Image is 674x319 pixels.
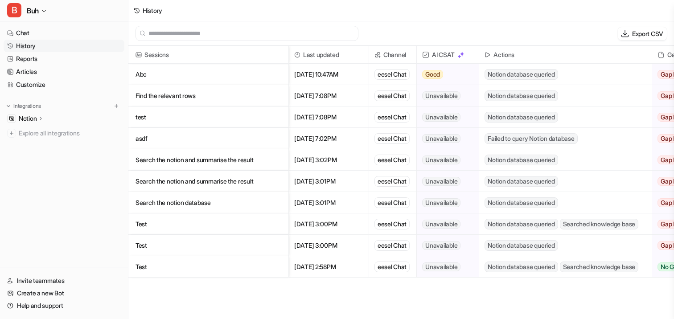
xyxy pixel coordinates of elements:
span: Searched knowledge base [560,262,638,272]
div: eesel Chat [374,240,410,251]
span: Sessions [132,46,285,64]
span: Searched knowledge base [560,219,638,229]
span: Good [422,70,443,79]
button: Good [417,64,473,85]
p: asdf [136,128,281,149]
p: Test [136,235,281,256]
span: B [7,3,21,17]
p: Search the notion and summarise the result [136,149,281,171]
div: eesel Chat [374,176,410,187]
span: Unavailable [422,241,460,250]
span: [DATE] 7:08PM [292,85,365,106]
span: [DATE] 3:01PM [292,171,365,192]
a: Create a new Bot [4,287,124,299]
span: [DATE] 3:00PM [292,235,365,256]
span: Unavailable [422,220,460,229]
div: eesel Chat [374,262,410,272]
p: test [136,106,281,128]
p: Export CSV [632,29,663,38]
span: Notion database queried [485,90,558,101]
span: Channel [373,46,413,64]
span: Explore all integrations [19,126,121,140]
span: [DATE] 7:02PM [292,128,365,149]
span: Notion database queried [485,112,558,123]
span: Unavailable [422,198,460,207]
button: Export CSV [618,27,667,40]
div: eesel Chat [374,219,410,229]
span: Unavailable [422,134,460,143]
a: Articles [4,65,124,78]
p: Abc [136,64,281,85]
h2: Actions [493,46,514,64]
a: Reports [4,53,124,65]
img: explore all integrations [7,129,16,138]
div: eesel Chat [374,112,410,123]
span: Unavailable [422,155,460,164]
div: eesel Chat [374,90,410,101]
span: Notion database queried [485,240,558,251]
a: Invite teammates [4,274,124,287]
span: [DATE] 10:47AM [292,64,365,85]
p: Find the relevant rows [136,85,281,106]
img: expand menu [5,103,12,109]
a: Customize [4,78,124,91]
p: Integrations [13,102,41,110]
span: Notion database queried [485,197,558,208]
span: AI CSAT [420,46,475,64]
span: Unavailable [422,91,460,100]
p: Search the notion database [136,192,281,213]
span: Failed to query Notion database [485,133,578,144]
span: Notion database queried [485,176,558,187]
img: Notion [9,116,14,121]
div: eesel Chat [374,133,410,144]
span: Notion database queried [485,219,558,229]
p: Search the notion and summarise the result [136,171,281,192]
a: Explore all integrations [4,127,124,139]
div: History [143,6,162,15]
span: [DATE] 2:58PM [292,256,365,278]
span: [DATE] 3:02PM [292,149,365,171]
div: eesel Chat [374,69,410,80]
img: menu_add.svg [113,103,119,109]
a: History [4,40,124,52]
p: Test [136,213,281,235]
p: Notion [19,114,37,123]
span: Unavailable [422,262,460,271]
span: Notion database queried [485,262,558,272]
span: [DATE] 3:01PM [292,192,365,213]
span: Last updated [292,46,365,64]
span: [DATE] 3:00PM [292,213,365,235]
span: Unavailable [422,177,460,186]
a: Help and support [4,299,124,312]
span: Notion database queried [485,155,558,165]
span: Notion database queried [485,69,558,80]
p: Test [136,256,281,278]
span: Unavailable [422,113,460,122]
span: [DATE] 7:08PM [292,106,365,128]
div: eesel Chat [374,155,410,165]
button: Integrations [4,102,44,110]
div: eesel Chat [374,197,410,208]
span: Buh [27,4,39,17]
a: Chat [4,27,124,39]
